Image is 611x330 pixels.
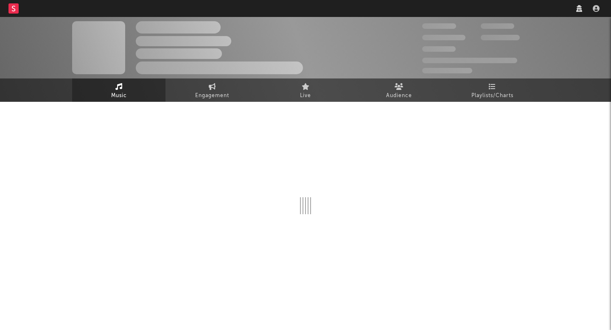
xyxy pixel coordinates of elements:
a: Playlists/Charts [446,78,539,102]
span: Engagement [195,91,229,101]
span: 100,000 [422,46,456,52]
span: Live [300,91,311,101]
span: Music [111,91,127,101]
span: 1,000,000 [481,35,520,40]
a: Music [72,78,165,102]
a: Audience [352,78,446,102]
span: 100,000 [481,23,514,29]
a: Live [259,78,352,102]
span: Jump Score: 85.0 [422,68,472,73]
span: 50,000,000 Monthly Listeners [422,58,517,63]
span: Playlists/Charts [471,91,513,101]
span: Audience [386,91,412,101]
span: 50,000,000 [422,35,465,40]
span: 300,000 [422,23,456,29]
a: Engagement [165,78,259,102]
